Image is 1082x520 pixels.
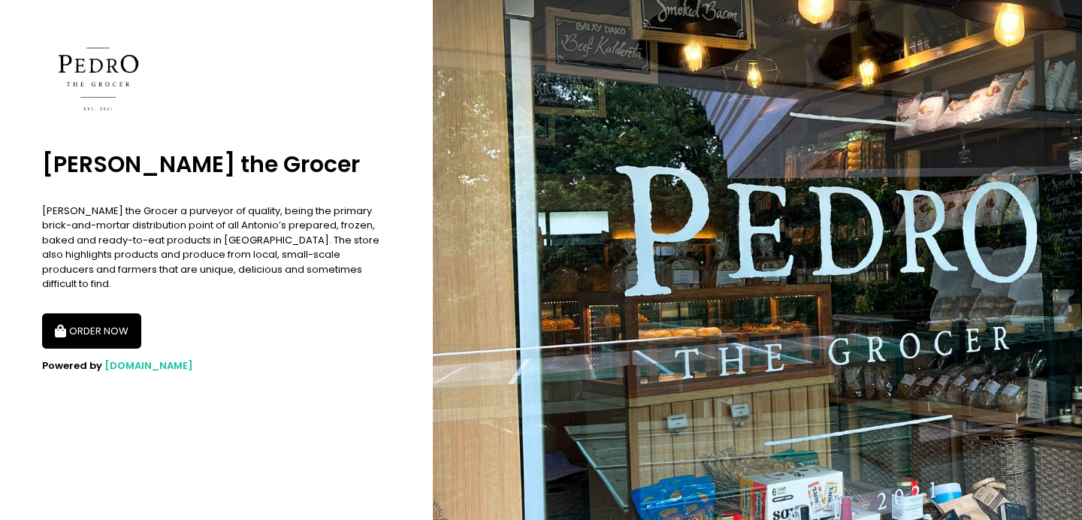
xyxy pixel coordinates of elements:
img: Pedro the Grocer [42,23,155,135]
div: [PERSON_NAME] the Grocer [42,135,391,194]
a: [DOMAIN_NAME] [104,358,193,373]
div: [PERSON_NAME] the Grocer a purveyor of quality, being the primary brick-and-mortar distribution p... [42,204,391,292]
div: Powered by [42,358,391,373]
button: ORDER NOW [42,313,141,349]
